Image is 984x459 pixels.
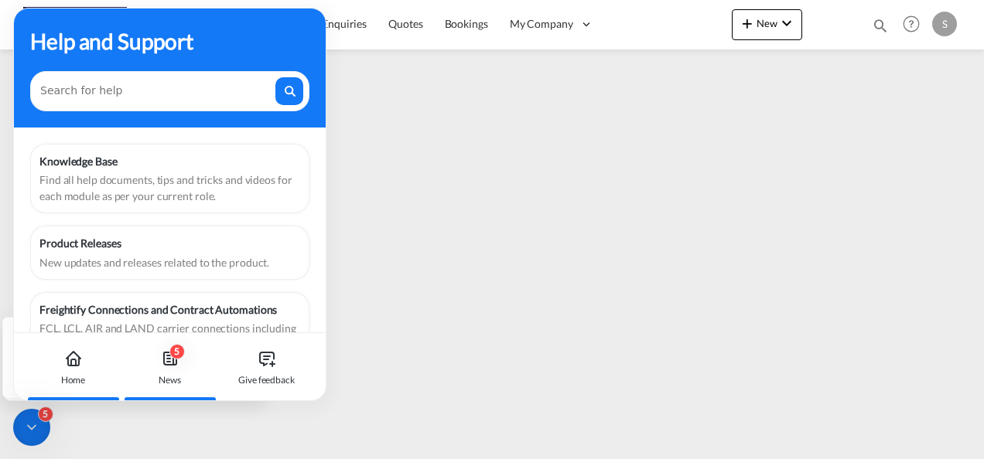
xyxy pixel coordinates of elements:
md-icon: icon-chevron-down [777,14,796,32]
div: icon-magnify [872,17,889,40]
span: Bookings [445,17,488,30]
button: icon-plus 400-fgNewicon-chevron-down [732,9,802,40]
span: My Company [510,16,573,32]
md-icon: icon-plus 400-fg [738,14,757,32]
img: c08ca190194411f088ed0f3ba295208c.png [23,7,128,42]
div: Help [898,11,932,39]
span: Help [898,11,924,37]
div: S [932,12,957,36]
span: Quotes [388,17,422,30]
span: New [738,17,796,29]
md-icon: icon-magnify [872,17,889,34]
span: Enquiries [322,17,367,30]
